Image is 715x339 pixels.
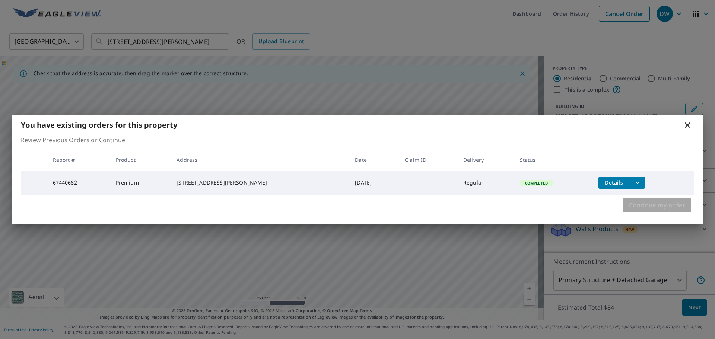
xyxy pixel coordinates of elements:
[47,171,110,195] td: 67440662
[457,149,514,171] th: Delivery
[514,149,592,171] th: Status
[521,180,552,186] span: Completed
[623,198,691,212] button: Continue my order
[603,179,625,186] span: Details
[349,149,399,171] th: Date
[399,149,457,171] th: Claim ID
[457,171,514,195] td: Regular
[47,149,110,171] th: Report #
[349,171,399,195] td: [DATE]
[630,177,645,189] button: filesDropdownBtn-67440662
[21,135,694,144] p: Review Previous Orders or Continue
[598,177,630,189] button: detailsBtn-67440662
[171,149,349,171] th: Address
[21,120,177,130] b: You have existing orders for this property
[110,149,171,171] th: Product
[177,179,343,186] div: [STREET_ADDRESS][PERSON_NAME]
[629,200,685,210] span: Continue my order
[110,171,171,195] td: Premium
